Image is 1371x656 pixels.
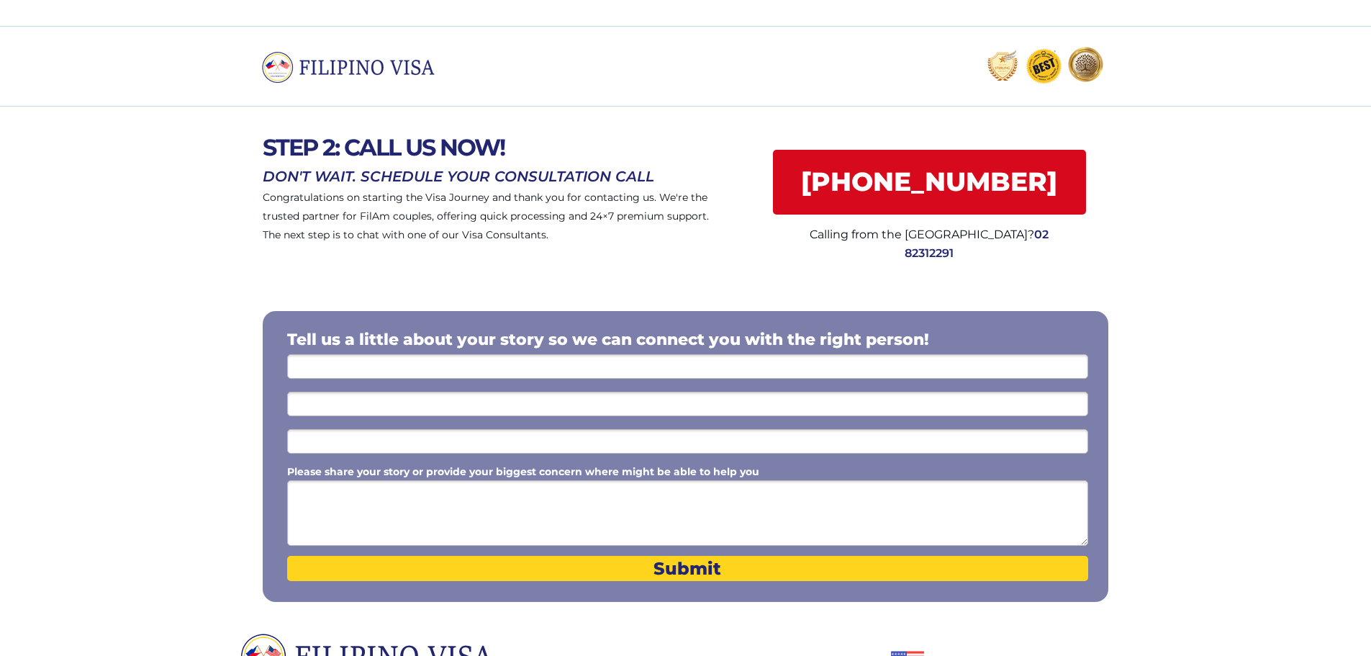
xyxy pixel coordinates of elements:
[810,228,1034,241] span: Calling from the [GEOGRAPHIC_DATA]?
[773,166,1086,197] span: [PHONE_NUMBER]
[287,330,929,349] span: Tell us a little about your story so we can connect you with the right person!
[287,558,1088,579] span: Submit
[263,191,709,241] span: Congratulations on starting the Visa Journey and thank you for contacting us. We're the trusted p...
[287,556,1088,581] button: Submit
[773,150,1086,215] a: [PHONE_NUMBER]
[263,133,504,161] span: STEP 2: CALL US NOW!
[287,465,759,478] span: Please share your story or provide your biggest concern where might be able to help you
[263,168,654,185] span: DON'T WAIT. SCHEDULE YOUR CONSULTATION CALL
